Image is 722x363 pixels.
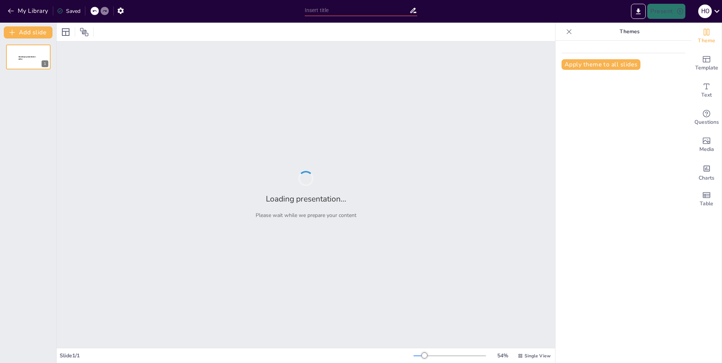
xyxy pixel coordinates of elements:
[700,200,713,208] span: Table
[647,4,685,19] button: Present
[699,174,714,182] span: Charts
[691,77,722,104] div: Add text boxes
[699,145,714,154] span: Media
[701,91,712,99] span: Text
[80,28,89,37] span: Position
[698,4,712,19] button: H O
[698,37,715,45] span: Theme
[494,352,512,359] div: 54 %
[695,64,718,72] span: Template
[691,186,722,213] div: Add a table
[19,56,35,60] span: Sendsteps presentation editor
[305,5,410,16] input: Insert title
[42,60,48,67] div: 1
[562,59,640,70] button: Apply theme to all slides
[691,131,722,158] div: Add images, graphics, shapes or video
[575,23,684,41] p: Themes
[256,212,356,219] p: Please wait while we prepare your content
[698,5,712,18] div: H O
[631,4,646,19] button: Export to PowerPoint
[694,118,719,126] span: Questions
[525,353,551,359] span: Single View
[6,5,51,17] button: My Library
[57,8,80,15] div: Saved
[691,158,722,186] div: Add charts and graphs
[691,23,722,50] div: Change the overall theme
[266,194,346,204] h2: Loading presentation...
[691,104,722,131] div: Get real-time input from your audience
[60,352,413,359] div: Slide 1 / 1
[6,45,51,69] div: 1
[60,26,72,38] div: Layout
[691,50,722,77] div: Add ready made slides
[4,26,52,38] button: Add slide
